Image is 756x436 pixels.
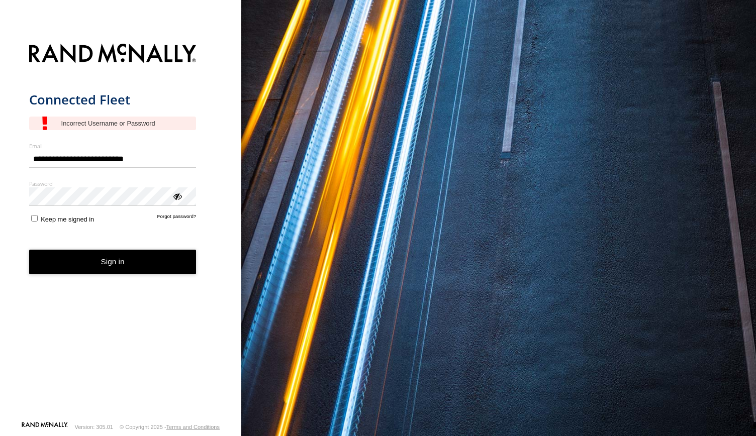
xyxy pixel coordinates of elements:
label: Email [29,142,197,150]
a: Forgot password? [157,213,197,223]
label: Password [29,180,197,187]
form: main [29,38,213,421]
a: Terms and Conditions [166,424,220,430]
input: Keep me signed in [31,215,38,222]
button: Sign in [29,250,197,274]
div: © Copyright 2025 - [120,424,220,430]
h1: Connected Fleet [29,91,197,108]
img: Rand McNally [29,42,197,67]
div: ViewPassword [172,191,182,201]
div: Version: 305.01 [75,424,113,430]
a: Visit our Website [22,422,68,432]
span: Keep me signed in [41,215,94,223]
